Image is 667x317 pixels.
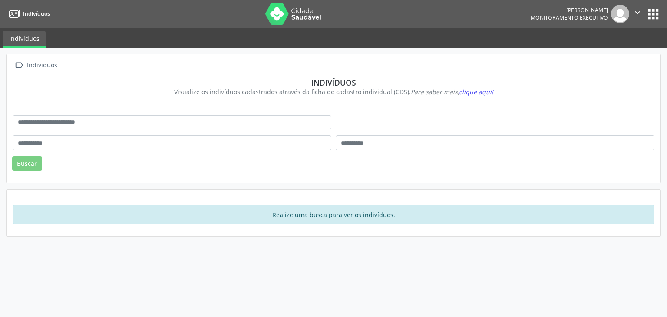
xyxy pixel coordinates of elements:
[12,156,42,171] button: Buscar
[13,205,654,224] div: Realize uma busca para ver os indivíduos.
[13,59,59,72] a:  Indivíduos
[411,88,493,96] i: Para saber mais,
[611,5,629,23] img: img
[633,8,642,17] i: 
[3,31,46,48] a: Indivíduos
[531,14,608,21] span: Monitoramento Executivo
[6,7,50,21] a: Indivíduos
[19,78,648,87] div: Indivíduos
[531,7,608,14] div: [PERSON_NAME]
[459,88,493,96] span: clique aqui!
[25,59,59,72] div: Indivíduos
[13,59,25,72] i: 
[646,7,661,22] button: apps
[19,87,648,96] div: Visualize os indivíduos cadastrados através da ficha de cadastro individual (CDS).
[629,5,646,23] button: 
[23,10,50,17] span: Indivíduos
